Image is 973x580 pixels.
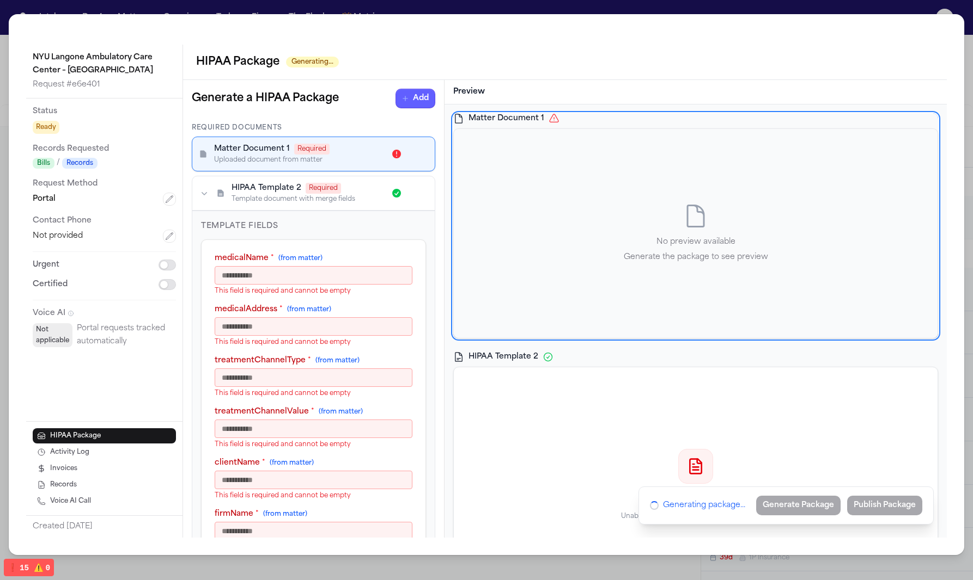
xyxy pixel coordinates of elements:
[33,194,56,205] span: Portal
[315,357,360,364] span: (from matter)
[215,491,412,500] p: This field is required and cannot be empty
[278,255,323,262] span: (from matter)
[215,355,412,366] label: treatmentChannelType
[33,214,176,227] p: Contact Phone
[33,307,65,320] p: Voice AI
[306,183,341,194] span: Required
[33,278,68,291] p: Certified
[50,497,91,505] span: Voice AI Call
[33,143,176,156] p: Records Requested
[215,440,412,449] p: This field is required and cannot be empty
[663,500,745,511] span: Generating package...
[33,177,176,190] p: Request Method
[201,220,426,233] p: Template Fields
[756,496,841,515] button: Generate Package
[33,158,54,169] span: Bills
[396,89,435,108] button: Add
[50,448,89,456] span: Activity Log
[215,458,412,468] label: clientName
[33,231,83,242] span: Not provided
[215,338,412,347] p: This field is required and cannot be empty
[33,428,176,443] button: HIPAA Package
[50,464,77,473] span: Invoices
[469,351,538,362] span: HIPAA Template 2
[33,121,59,134] span: Ready
[33,493,176,509] button: Voice AI Call
[33,477,176,492] button: Records
[232,183,301,194] span: HIPAA Template 2
[33,258,59,272] p: Urgent
[57,158,60,169] span: /
[294,144,330,155] span: Required
[33,78,176,91] p: Request # e6e401
[62,158,98,169] span: Records
[33,323,72,347] span: Not applicable
[847,496,922,515] button: Publish Package
[215,509,412,520] label: firmName
[453,87,938,97] h3: Preview
[192,90,339,107] h1: Generate a HIPAA Package
[287,306,331,313] span: (from matter)
[50,431,101,440] span: HIPAA Package
[215,304,412,315] label: medicalAddress
[263,511,307,517] span: (from matter)
[624,236,768,249] p: No preview available
[33,105,176,118] p: Status
[621,512,770,521] p: Unable to prepare a preview for this template.
[33,445,176,460] button: Activity Log
[215,389,412,398] p: This field is required and cannot be empty
[215,406,412,417] label: treatmentChannelValue
[192,137,435,171] div: Matter Document 1RequiredUploaded document from matter
[192,176,435,211] div: HIPAA Template 2RequiredTemplate document with merge fields
[232,195,385,203] div: Template document with merge fields
[33,51,176,77] p: NYU Langone Ambulatory Care Center – [GEOGRAPHIC_DATA]
[469,113,544,124] span: Matter Document 1
[215,287,412,295] p: This field is required and cannot be empty
[192,124,435,132] p: Required Documents
[214,144,290,155] span: Matter Document 1
[33,461,176,476] button: Invoices
[196,53,279,71] h2: HIPAA Package
[215,253,412,264] label: medicalName
[77,322,176,348] p: Portal requests tracked automatically
[319,409,363,415] span: (from matter)
[33,520,176,533] p: Created [DATE]
[214,156,385,164] div: Uploaded document from matter
[286,57,339,67] span: Generating...
[50,480,77,489] span: Records
[270,460,314,466] span: (from matter)
[624,251,768,264] p: Generate the package to see preview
